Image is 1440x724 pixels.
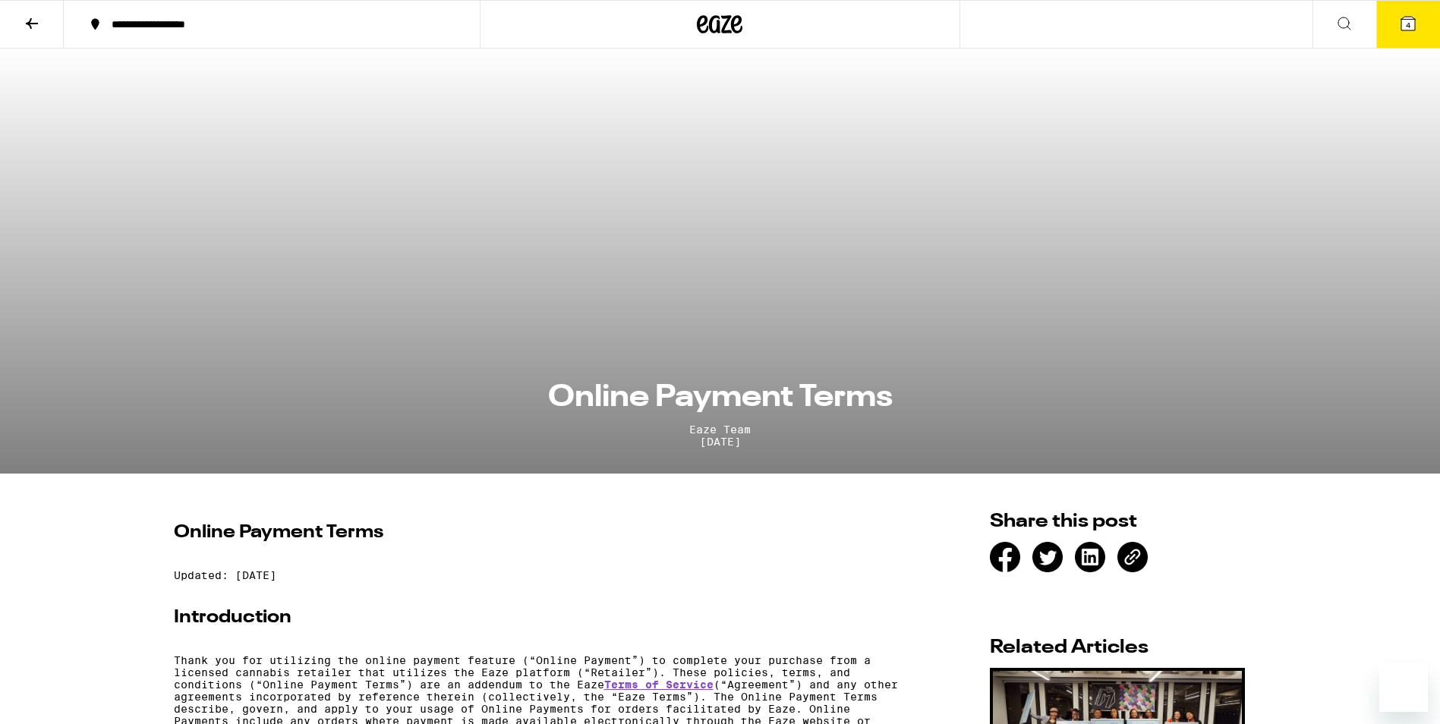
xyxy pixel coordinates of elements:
strong: Introduction [174,609,291,627]
button: 4 [1376,1,1440,48]
h2: Related Articles [990,638,1245,657]
span: 4 [1406,20,1410,30]
a: Terms of Service [604,678,714,691]
p: Updated: [DATE] [174,569,911,581]
iframe: Button to launch messaging window [1379,663,1428,712]
span: [DATE] [341,436,1100,448]
h2: Share this post [990,512,1245,531]
span: Eaze Team [341,423,1100,436]
h2: Online Payment Terms [174,521,911,545]
h1: Online Payment Terms [341,382,1100,413]
div: [URL][DOMAIN_NAME] [1117,542,1148,572]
